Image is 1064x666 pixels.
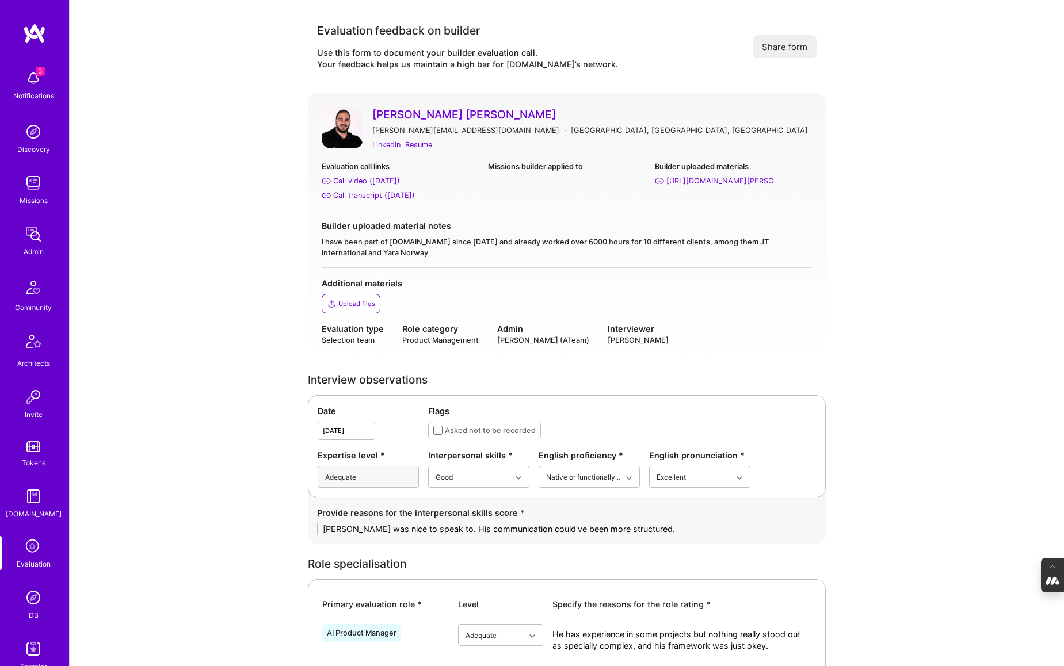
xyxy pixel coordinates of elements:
[317,507,817,519] div: Provide reasons for the interpersonal skills score *
[17,143,50,155] div: Discovery
[322,598,449,610] div: Primary evaluation role *
[22,457,45,469] div: Tokens
[655,177,664,186] i: https://talent.toptal.com/resume/product-managers/richard-abi-chahla
[546,471,624,483] div: Native or functionally native
[318,449,419,461] div: Expertise level *
[497,323,589,335] div: Admin
[338,299,375,308] div: Upload files
[25,408,43,420] div: Invite
[655,160,812,173] div: Builder uploaded materials
[322,175,479,187] a: Call video ([DATE])
[308,374,826,386] div: Interview observations
[737,475,742,481] i: icon Chevron
[23,23,46,44] img: logo
[529,633,535,639] i: icon Chevron
[322,220,812,232] div: Builder uploaded material notes
[308,558,826,570] div: Role specialisation
[17,357,50,369] div: Architects
[564,124,566,136] div: ·
[322,107,363,151] a: User Avatar
[317,23,618,38] div: Evaluation feedback on builder
[15,301,52,313] div: Community
[539,449,640,461] div: English proficiency *
[22,67,45,90] img: bell
[497,335,589,346] div: [PERSON_NAME] (ATeam)
[516,475,521,481] i: icon Chevron
[29,609,39,621] div: DB
[655,175,812,187] a: [URL][DOMAIN_NAME][PERSON_NAME]
[22,586,45,609] img: Admin Search
[22,637,45,660] img: Skill Targeter
[405,139,432,151] a: Resume
[428,405,816,417] div: Flags
[466,629,497,641] div: Adequate
[20,194,48,206] div: Missions
[322,160,479,173] div: Evaluation call links
[22,385,45,408] img: Invite
[372,107,812,122] a: [PERSON_NAME] [PERSON_NAME]
[24,246,44,258] div: Admin
[22,120,45,143] img: discovery
[322,107,363,148] img: User Avatar
[372,139,401,151] a: LinkedIn
[666,175,781,187] div: https://talent.toptal.com/resume/product-managers/richard-abi-chahla
[22,536,44,558] i: icon SelectionTeam
[402,335,479,346] div: Product Management
[571,124,808,136] div: [GEOGRAPHIC_DATA], [GEOGRAPHIC_DATA], [GEOGRAPHIC_DATA]
[753,35,817,58] button: Share form
[488,160,645,173] div: Missions builder applied to
[458,598,543,610] div: Level
[657,471,686,483] div: Excellent
[333,175,400,187] div: Call video (Sep 03, 2025)
[372,124,559,136] div: [PERSON_NAME][EMAIL_ADDRESS][DOMAIN_NAME]
[333,189,415,201] div: Call transcript (Sep 03, 2025)
[552,598,811,610] div: Specify the reasons for the role rating *
[22,485,45,508] img: guide book
[318,405,419,417] div: Date
[608,335,669,346] div: [PERSON_NAME]
[22,223,45,246] img: admin teamwork
[322,191,331,200] i: Call transcript (Sep 03, 2025)
[428,449,529,461] div: Interpersonal skills *
[322,277,812,289] div: Additional materials
[22,171,45,194] img: teamwork
[17,558,51,570] div: Evaluation
[608,323,669,335] div: Interviewer
[322,236,812,258] div: I have been part of [DOMAIN_NAME] since [DATE] and already worked over 6000 hours for 10 differen...
[445,424,536,437] div: Asked not to be recorded
[26,441,40,452] img: tokens
[6,508,62,520] div: [DOMAIN_NAME]
[402,323,479,335] div: Role category
[327,629,396,638] div: AI Product Manager
[36,67,45,76] span: 3
[13,90,54,102] div: Notifications
[322,335,384,346] div: Selection team
[317,47,618,70] div: Use this form to document your builder evaluation call. Your feedback helps us maintain a high ba...
[327,299,336,308] i: icon Upload2
[649,449,750,461] div: English pronunciation *
[322,323,384,335] div: Evaluation type
[322,189,479,201] a: Call transcript ([DATE])
[20,274,47,301] img: Community
[552,629,811,652] textarea: He has experience in some projects but nothing really stood out as specially complex, and his fra...
[626,475,632,481] i: icon Chevron
[436,471,453,483] div: Good
[20,330,47,357] img: Architects
[317,523,817,535] textarea: [PERSON_NAME] was nice to speak to. His communication could've been more structured.
[322,177,331,186] i: Call video (Sep 03, 2025)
